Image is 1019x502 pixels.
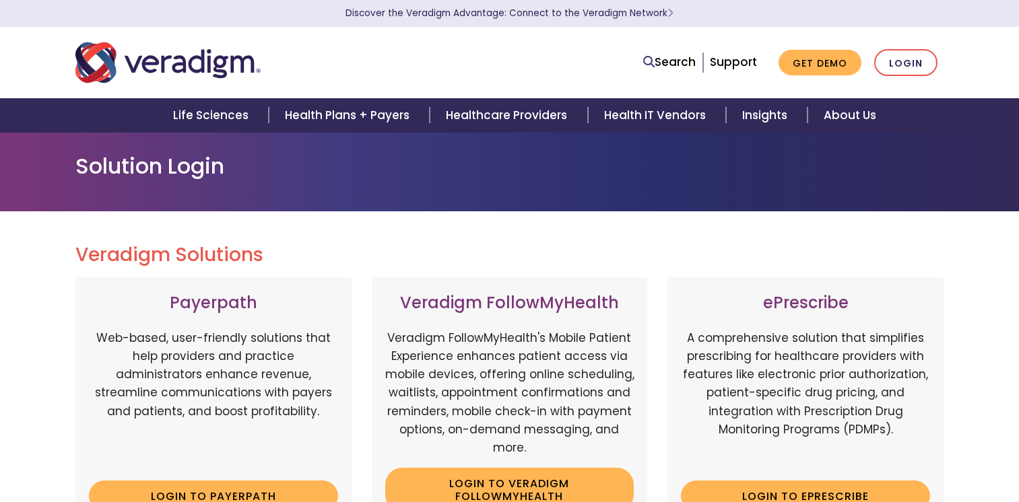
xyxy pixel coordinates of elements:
[726,98,808,133] a: Insights
[269,98,430,133] a: Health Plans + Payers
[89,293,338,313] h3: Payerpath
[346,7,673,20] a: Discover the Veradigm Advantage: Connect to the Veradigm NetworkLearn More
[385,329,634,457] p: Veradigm FollowMyHealth's Mobile Patient Experience enhances patient access via mobile devices, o...
[710,54,757,70] a: Support
[643,53,696,71] a: Search
[157,98,269,133] a: Life Sciences
[588,98,726,133] a: Health IT Vendors
[808,98,892,133] a: About Us
[75,244,944,266] h2: Veradigm Solutions
[385,293,634,313] h3: Veradigm FollowMyHealth
[75,153,944,179] h1: Solution Login
[89,329,338,470] p: Web-based, user-friendly solutions that help providers and practice administrators enhance revenu...
[874,49,938,77] a: Login
[681,329,930,470] p: A comprehensive solution that simplifies prescribing for healthcare providers with features like ...
[779,50,861,76] a: Get Demo
[681,293,930,313] h3: ePrescribe
[667,7,673,20] span: Learn More
[430,98,587,133] a: Healthcare Providers
[75,40,261,85] img: Veradigm logo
